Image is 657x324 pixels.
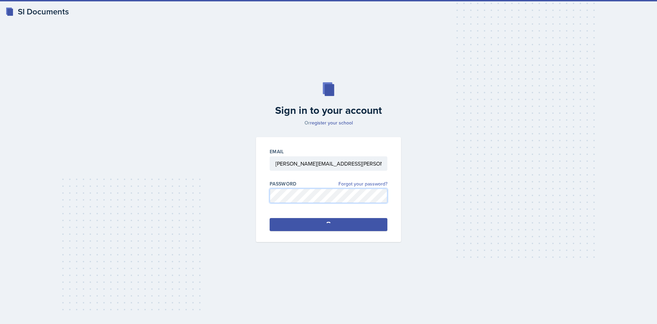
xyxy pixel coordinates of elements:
label: Email [270,148,284,155]
p: Or [252,119,405,126]
label: Password [270,180,297,187]
a: SI Documents [5,5,69,18]
h2: Sign in to your account [252,104,405,117]
a: register your school [310,119,353,126]
a: Forgot your password? [338,180,387,188]
input: Email [270,156,387,171]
